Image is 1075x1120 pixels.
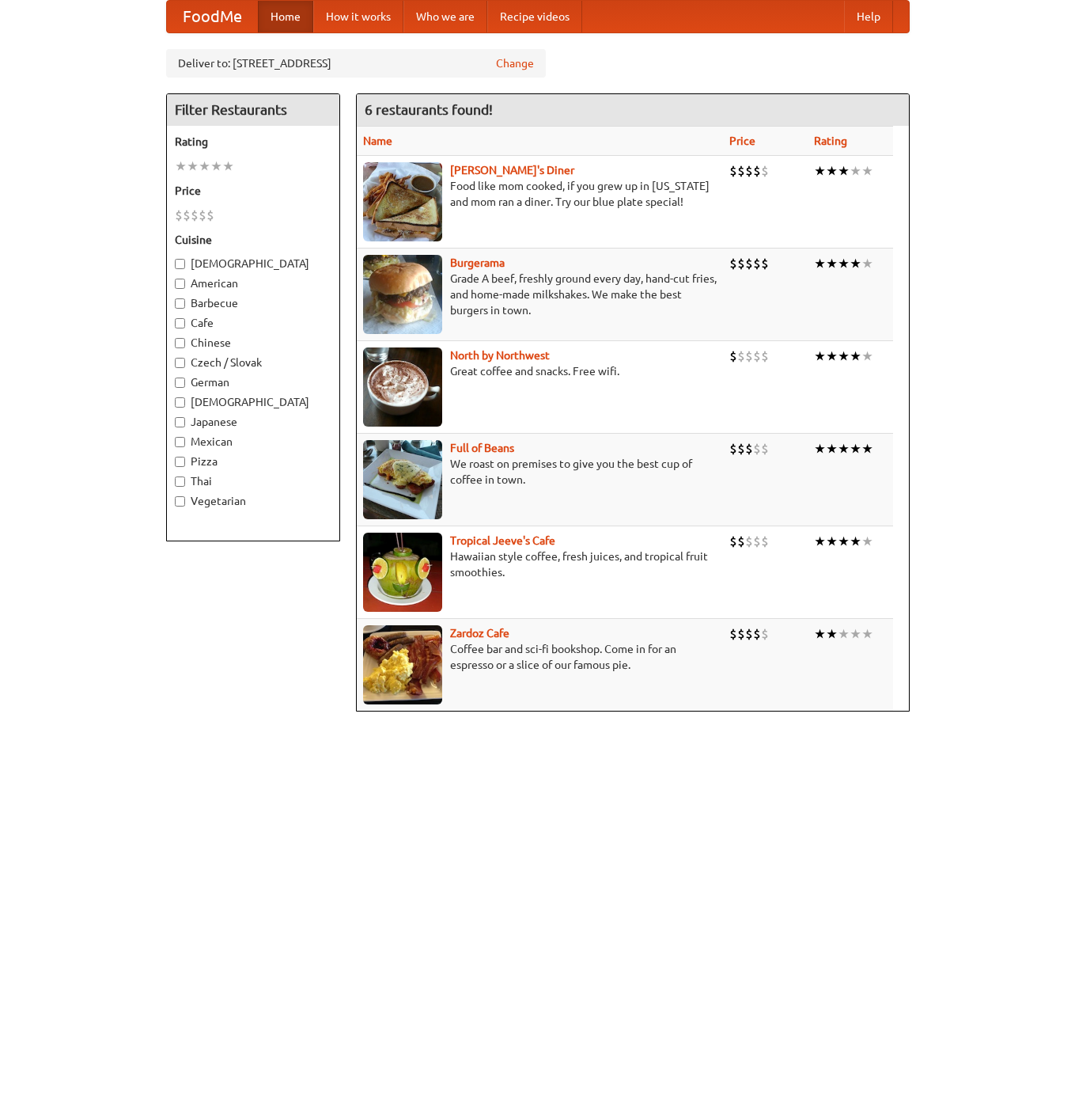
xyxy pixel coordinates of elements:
[363,255,442,334] img: burgerama.jpg
[814,347,826,365] li: ★
[729,162,737,180] li: $
[761,347,769,365] li: $
[850,162,861,180] li: ★
[199,158,210,175] li: ★
[826,347,838,365] li: ★
[753,255,761,272] li: $
[745,347,753,365] li: $
[761,162,769,180] li: $
[861,533,873,550] li: ★
[175,256,331,271] label: [DEMOGRAPHIC_DATA]
[838,440,850,457] li: ★
[745,162,753,180] li: $
[175,454,331,469] label: Pizza
[761,255,769,272] li: $
[363,135,392,147] a: Name
[745,255,753,272] li: $
[175,279,185,289] input: American
[861,440,873,457] li: ★
[826,440,838,457] li: ★
[175,358,185,368] input: Czech / Slovak
[737,347,745,365] li: $
[175,457,185,467] input: Pizza
[729,135,755,147] a: Price
[175,473,331,489] label: Thai
[761,625,769,643] li: $
[175,158,187,175] li: ★
[403,1,487,32] a: Who we are
[175,275,331,291] label: American
[753,347,761,365] li: $
[496,55,534,71] a: Change
[729,347,737,365] li: $
[175,335,331,351] label: Chinese
[737,440,745,457] li: $
[363,533,442,612] img: jeeves.jpg
[187,158,199,175] li: ★
[175,394,331,410] label: [DEMOGRAPHIC_DATA]
[838,162,850,180] li: ★
[175,397,185,408] input: [DEMOGRAPHIC_DATA]
[175,134,331,150] h5: Rating
[826,625,838,643] li: ★
[175,493,331,509] label: Vegetarian
[363,363,717,379] p: Great coffee and snacks. Free wifi.
[850,625,861,643] li: ★
[761,440,769,457] li: $
[745,533,753,550] li: $
[737,533,745,550] li: $
[814,162,826,180] li: ★
[191,207,199,224] li: $
[861,347,873,365] li: ★
[850,347,861,365] li: ★
[729,625,737,643] li: $
[450,349,550,362] b: North by Northwest
[175,476,185,487] input: Thai
[844,1,893,32] a: Help
[175,437,185,447] input: Mexican
[737,162,745,180] li: $
[737,625,745,643] li: $
[363,549,717,580] p: Hawaiian style coffee, fresh juices, and tropical fruit smoothies.
[861,162,873,180] li: ★
[363,162,442,241] img: sallys.jpg
[175,295,331,311] label: Barbecue
[450,442,514,454] a: Full of Beans
[175,232,331,248] h5: Cuisine
[814,625,826,643] li: ★
[183,207,191,224] li: $
[450,534,555,547] a: Tropical Jeeve's Cafe
[175,259,185,269] input: [DEMOGRAPHIC_DATA]
[753,533,761,550] li: $
[753,440,761,457] li: $
[175,355,331,370] label: Czech / Slovak
[826,533,838,550] li: ★
[850,255,861,272] li: ★
[745,625,753,643] li: $
[363,456,717,488] p: We roast on premises to give you the best cup of coffee in town.
[450,627,509,640] a: Zardoz Cafe
[175,378,185,388] input: German
[363,440,442,519] img: beans.jpg
[487,1,582,32] a: Recipe videos
[210,158,222,175] li: ★
[729,533,737,550] li: $
[363,641,717,673] p: Coffee bar and sci-fi bookshop. Come in for an espresso or a slice of our famous pie.
[313,1,403,32] a: How it works
[450,164,574,177] a: [PERSON_NAME]'s Diner
[363,625,442,704] img: zardoz.jpg
[850,440,861,457] li: ★
[729,255,737,272] li: $
[175,338,185,348] input: Chinese
[363,271,717,318] p: Grade A beef, freshly ground every day, hand-cut fries, and home-made milkshakes. We make the bes...
[365,102,493,117] ng-pluralize: 6 restaurants found!
[850,533,861,550] li: ★
[838,533,850,550] li: ★
[450,256,505,269] a: Burgerama
[175,207,183,224] li: $
[199,207,206,224] li: $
